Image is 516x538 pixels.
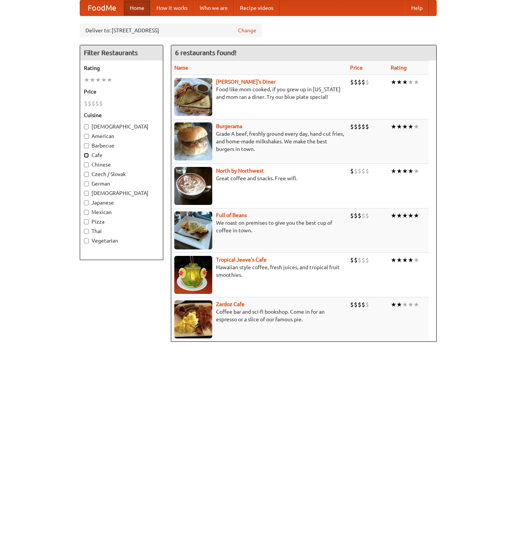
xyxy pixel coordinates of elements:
[350,211,354,220] li: $
[84,143,89,148] input: Barbecue
[413,211,419,220] li: ★
[358,167,361,175] li: $
[216,123,242,129] b: Burgerama
[402,256,408,264] li: ★
[391,256,396,264] li: ★
[402,300,408,309] li: ★
[358,256,361,264] li: $
[391,122,396,131] li: ★
[107,76,112,84] li: ★
[354,78,358,86] li: $
[216,79,276,85] a: [PERSON_NAME]'s Diner
[84,88,159,95] h5: Price
[365,78,369,86] li: $
[408,211,413,220] li: ★
[84,170,159,178] label: Czech / Slovak
[413,167,419,175] li: ★
[84,208,159,216] label: Mexican
[80,24,262,37] div: Deliver to: [STREET_ADDRESS]
[174,122,212,160] img: burgerama.jpg
[408,256,413,264] li: ★
[391,65,407,71] a: Rating
[84,76,90,84] li: ★
[365,167,369,175] li: $
[361,300,365,309] li: $
[365,211,369,220] li: $
[354,167,358,175] li: $
[84,111,159,119] h5: Cuisine
[84,172,89,177] input: Czech / Slovak
[84,162,89,167] input: Chinese
[405,0,429,16] a: Help
[391,211,396,220] li: ★
[216,301,245,307] a: Zardoz Cafe
[365,300,369,309] li: $
[84,229,89,234] input: Thai
[90,76,95,84] li: ★
[408,78,413,86] li: ★
[174,86,344,101] p: Food like mom cooked, if you grew up in [US_STATE] and mom ran a diner. Try our blue plate special!
[84,237,159,244] label: Vegetarian
[95,76,101,84] li: ★
[413,300,419,309] li: ★
[84,153,89,158] input: Cafe
[350,167,354,175] li: $
[150,0,194,16] a: How it works
[84,142,159,149] label: Barbecue
[391,167,396,175] li: ★
[216,257,267,263] a: Tropical Jeeve's Cafe
[396,300,402,309] li: ★
[84,161,159,168] label: Chinese
[84,218,159,225] label: Pizza
[365,122,369,131] li: $
[174,219,344,234] p: We roast on premises to give you the best cup of coffee in town.
[84,227,159,235] label: Thai
[365,256,369,264] li: $
[358,211,361,220] li: $
[174,130,344,153] p: Grade A beef, freshly ground every day, hand-cut fries, and home-made milkshakes. We make the bes...
[361,211,365,220] li: $
[174,308,344,323] p: Coffee bar and sci-fi bookshop. Come in for an espresso or a slice of our famous pie.
[84,99,88,108] li: $
[350,65,363,71] a: Price
[84,191,89,196] input: [DEMOGRAPHIC_DATA]
[408,122,413,131] li: ★
[396,122,402,131] li: ★
[99,99,103,108] li: $
[174,175,344,182] p: Great coffee and snacks. Free wifi.
[174,300,212,338] img: zardoz.jpg
[396,211,402,220] li: ★
[354,300,358,309] li: $
[84,64,159,72] h5: Rating
[216,168,264,174] a: North by Northwest
[350,78,354,86] li: $
[84,151,159,159] label: Cafe
[174,78,212,116] img: sallys.jpg
[413,78,419,86] li: ★
[84,219,89,224] input: Pizza
[92,99,95,108] li: $
[84,210,89,215] input: Mexican
[124,0,150,16] a: Home
[396,78,402,86] li: ★
[84,189,159,197] label: [DEMOGRAPHIC_DATA]
[413,256,419,264] li: ★
[361,122,365,131] li: $
[238,27,256,34] a: Change
[350,122,354,131] li: $
[84,132,159,140] label: American
[175,49,237,56] ng-pluralize: 6 restaurants found!
[84,200,89,205] input: Japanese
[408,167,413,175] li: ★
[396,167,402,175] li: ★
[402,167,408,175] li: ★
[234,0,279,16] a: Recipe videos
[396,256,402,264] li: ★
[391,78,396,86] li: ★
[391,300,396,309] li: ★
[101,76,107,84] li: ★
[361,167,365,175] li: $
